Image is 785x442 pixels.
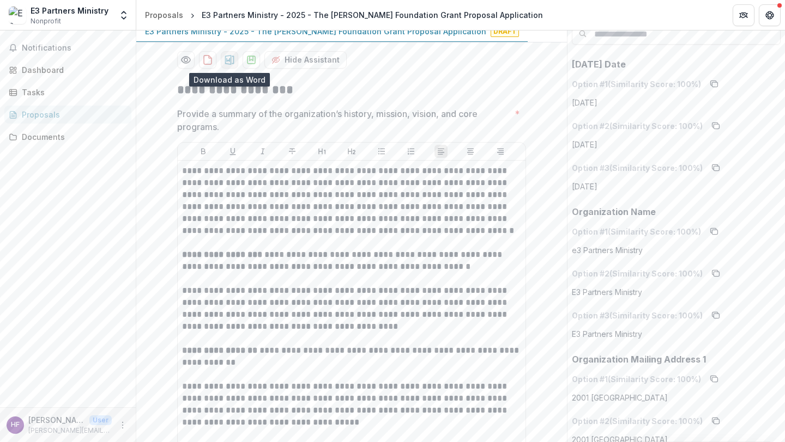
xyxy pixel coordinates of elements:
button: Ordered List [404,145,418,158]
p: e3 Partners Ministry [572,244,643,256]
a: Documents [4,128,131,146]
p: Option # 2 (Similarity Score: 100 %) [572,415,703,427]
span: Notifications [22,44,127,53]
button: Bullet List [375,145,388,158]
button: Notifications [4,39,131,57]
button: copy to clipboard [707,265,724,282]
div: E3 Partners Ministry [31,5,108,16]
button: Partners [733,4,754,26]
nav: breadcrumb [141,7,547,23]
button: Align Right [494,145,507,158]
button: copy to clipboard [707,159,724,176]
button: Heading 1 [316,145,329,158]
button: Italicize [256,145,269,158]
a: Proposals [4,106,131,124]
a: Tasks [4,83,131,101]
button: Strike [286,145,299,158]
p: E3 Partners Ministry [572,328,642,340]
div: Hudson Frisby [11,421,20,428]
button: Open entity switcher [116,4,131,26]
button: copy to clipboard [705,75,723,93]
button: download-proposal [199,51,216,69]
p: E3 Partners Ministry [572,286,642,298]
p: Provide a summary of the organization’s history, mission, vision, and core programs. [177,107,510,133]
button: More [116,419,129,432]
p: Option # 1 (Similarity Score: 100 %) [572,78,701,90]
div: Proposals [22,109,123,120]
button: Align Left [434,145,448,158]
p: E3 Partners Ministry - 2025 - The [PERSON_NAME] Foundation Grant Proposal Application [145,26,486,37]
button: download-proposal [221,51,238,69]
button: Hide Assistant [264,51,347,69]
button: download-proposal [243,51,260,69]
p: [DATE] [572,181,597,192]
button: Preview f6cf81e4-e947-496d-af14-18b80793a2cd-0.pdf [177,51,195,69]
button: copy to clipboard [707,306,724,324]
button: Bold [197,145,210,158]
span: Nonprofit [31,16,61,26]
a: Dashboard [4,61,131,79]
p: Organization Name [572,205,656,218]
button: copy to clipboard [705,223,723,240]
button: Heading 2 [345,145,358,158]
p: User [89,415,112,425]
button: copy to clipboard [707,412,724,429]
p: [PERSON_NAME] [PERSON_NAME] [28,414,85,426]
p: Option # 1 (Similarity Score: 100 %) [572,373,701,385]
img: E3 Partners Ministry [9,7,26,24]
div: Tasks [22,87,123,98]
p: [DATE] [572,139,597,150]
p: Option # 3 (Similarity Score: 100 %) [572,310,703,321]
p: [DATE] [572,97,597,108]
p: Option # 2 (Similarity Score: 100 %) [572,268,703,279]
button: Align Center [464,145,477,158]
p: Option # 2 (Similarity Score: 100 %) [572,120,703,132]
a: Proposals [141,7,188,23]
div: E3 Partners Ministry - 2025 - The [PERSON_NAME] Foundation Grant Proposal Application [202,9,543,21]
button: copy to clipboard [707,117,724,134]
p: Organization Mailing Address 1 [572,353,706,366]
button: Get Help [759,4,781,26]
p: [PERSON_NAME][EMAIL_ADDRESS][PERSON_NAME][DOMAIN_NAME] [28,426,112,435]
p: 2001 [GEOGRAPHIC_DATA] [572,392,668,403]
p: [DATE] Date [572,58,626,71]
div: Proposals [145,9,183,21]
div: Documents [22,131,123,143]
p: Option # 1 (Similarity Score: 100 %) [572,226,701,237]
p: Option # 3 (Similarity Score: 100 %) [572,162,703,174]
button: Underline [226,145,239,158]
div: Dashboard [22,64,123,76]
span: Draft [491,26,519,37]
button: copy to clipboard [705,370,723,388]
